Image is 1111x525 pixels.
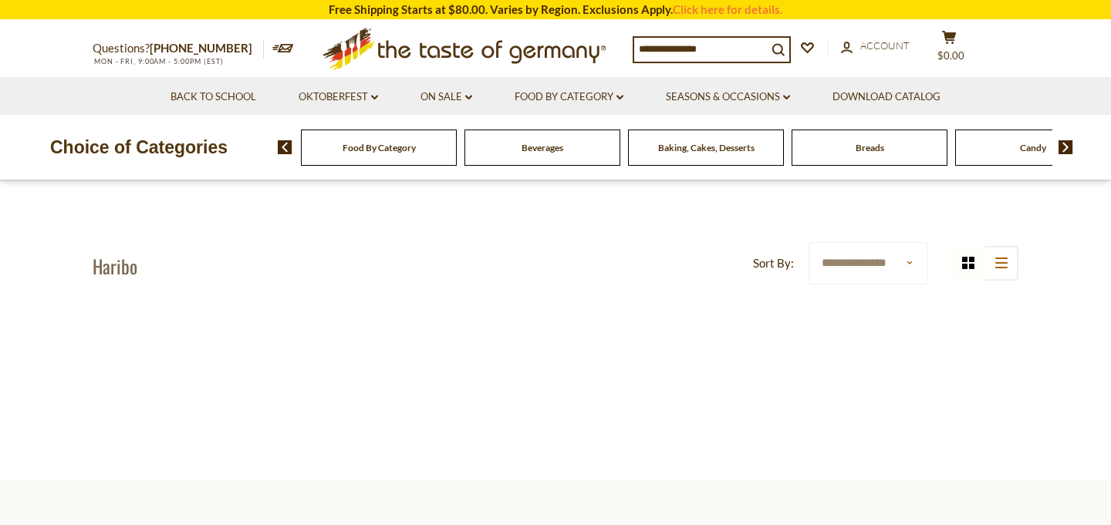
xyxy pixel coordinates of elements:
[832,89,940,106] a: Download Catalog
[658,142,755,153] a: Baking, Cakes, Desserts
[515,89,623,106] a: Food By Category
[860,39,910,52] span: Account
[841,38,910,55] a: Account
[856,142,884,153] a: Breads
[926,30,972,69] button: $0.00
[299,89,378,106] a: Oktoberfest
[278,140,292,154] img: previous arrow
[343,142,416,153] a: Food By Category
[522,142,563,153] a: Beverages
[1059,140,1073,154] img: next arrow
[93,39,264,59] p: Questions?
[666,89,790,106] a: Seasons & Occasions
[420,89,472,106] a: On Sale
[171,89,256,106] a: Back to School
[93,254,137,278] h1: Haribo
[753,254,794,273] label: Sort By:
[150,41,252,55] a: [PHONE_NUMBER]
[1020,142,1046,153] a: Candy
[93,57,224,66] span: MON - FRI, 9:00AM - 5:00PM (EST)
[937,49,964,62] span: $0.00
[673,2,782,16] a: Click here for details.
